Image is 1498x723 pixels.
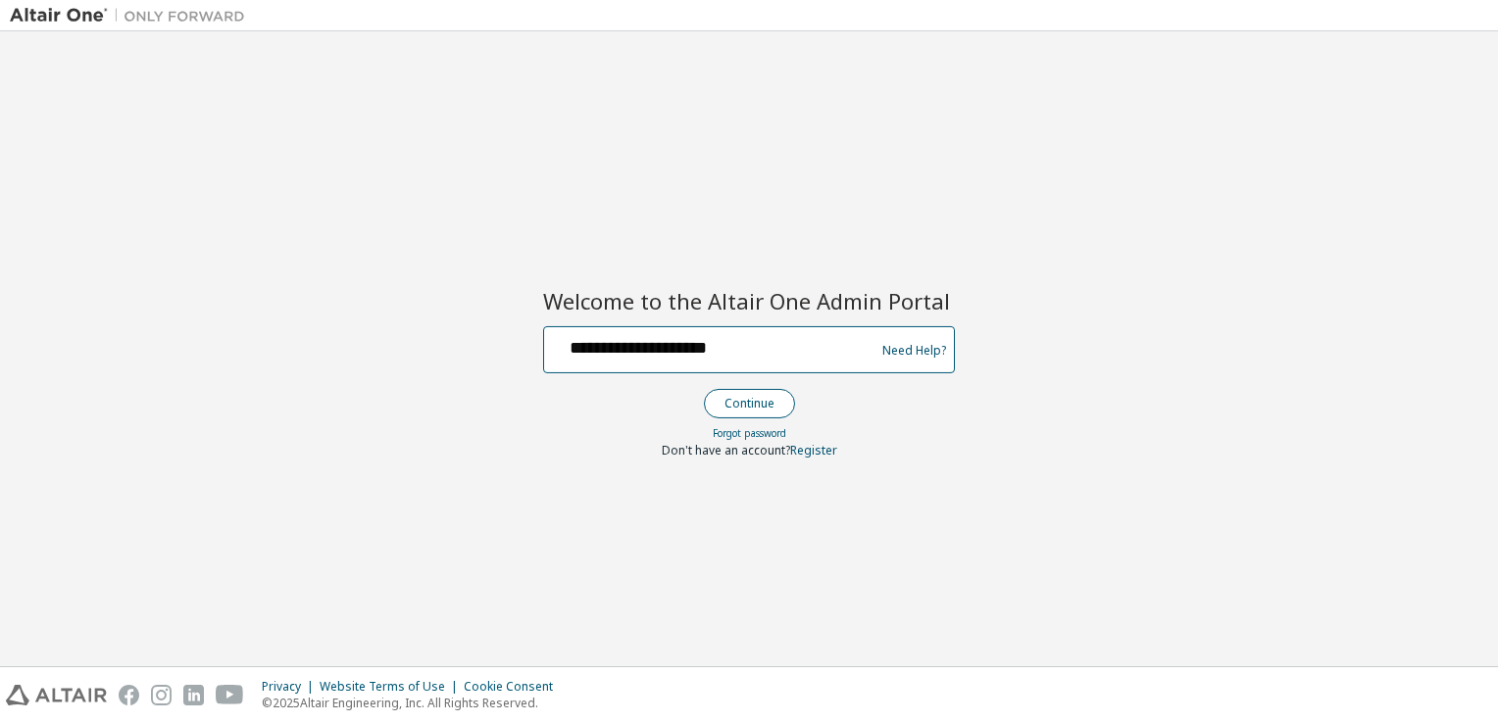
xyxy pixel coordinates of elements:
[543,287,955,314] h2: Welcome to the Altair One Admin Portal
[6,685,107,705] img: altair_logo.svg
[119,685,139,705] img: facebook.svg
[10,6,255,25] img: Altair One
[713,426,786,440] a: Forgot password
[262,695,565,711] p: © 2025 Altair Engineering, Inc. All Rights Reserved.
[882,350,946,351] a: Need Help?
[464,679,565,695] div: Cookie Consent
[183,685,204,705] img: linkedin.svg
[262,679,320,695] div: Privacy
[704,389,795,418] button: Continue
[662,442,790,458] span: Don't have an account?
[216,685,244,705] img: youtube.svg
[790,442,837,458] a: Register
[320,679,464,695] div: Website Terms of Use
[151,685,172,705] img: instagram.svg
